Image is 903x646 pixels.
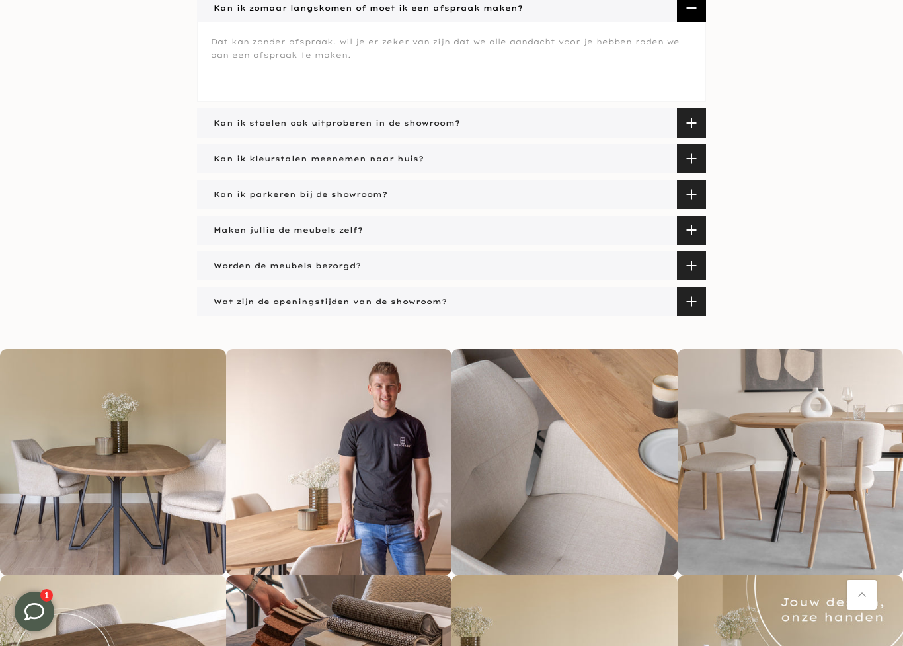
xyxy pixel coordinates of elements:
a: Worden de meubels bezorgd? [197,251,706,280]
span: Kan ik stoelen ook uitproberen in de showroom? [210,108,460,138]
span: Maken jullie de meubels zelf? [210,216,363,245]
a: Maken jullie de meubels zelf? [197,216,706,245]
iframe: toggle-frame [1,579,67,645]
span: Kan ik kleurstalen meenemen naar huis? [210,144,424,173]
a: Kan ik kleurstalen meenemen naar huis? [197,144,706,173]
span: Worden de meubels bezorgd? [210,251,361,280]
span: Kan ik parkeren bij de showroom? [210,180,387,209]
a: Kan ik parkeren bij de showroom? [197,180,706,209]
a: Kan ik stoelen ook uitproberen in de showroom? [197,108,706,138]
span: Wat zijn de openingstijden van de showroom? [210,287,447,316]
a: Terug naar boven [847,580,877,610]
p: Dat kan zonder afspraak. wil je er zeker van zijn dat we alle aandacht voor je hebben raden we aa... [211,36,692,75]
a: Wat zijn de openingstijden van de showroom? [197,287,706,316]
